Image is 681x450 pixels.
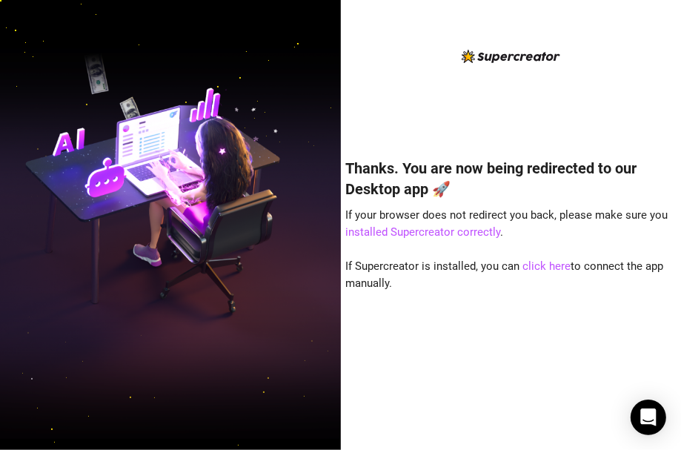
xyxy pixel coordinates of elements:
[462,50,560,63] img: logo-BBDzfeDw.svg
[345,259,663,291] span: If Supercreator is installed, you can to connect the app manually.
[345,208,668,239] span: If your browser does not redirect you back, please make sure you .
[522,259,571,273] a: click here
[345,225,500,239] a: installed Supercreator correctly
[345,158,676,199] h4: Thanks. You are now being redirected to our Desktop app 🚀
[631,400,666,435] div: Open Intercom Messenger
